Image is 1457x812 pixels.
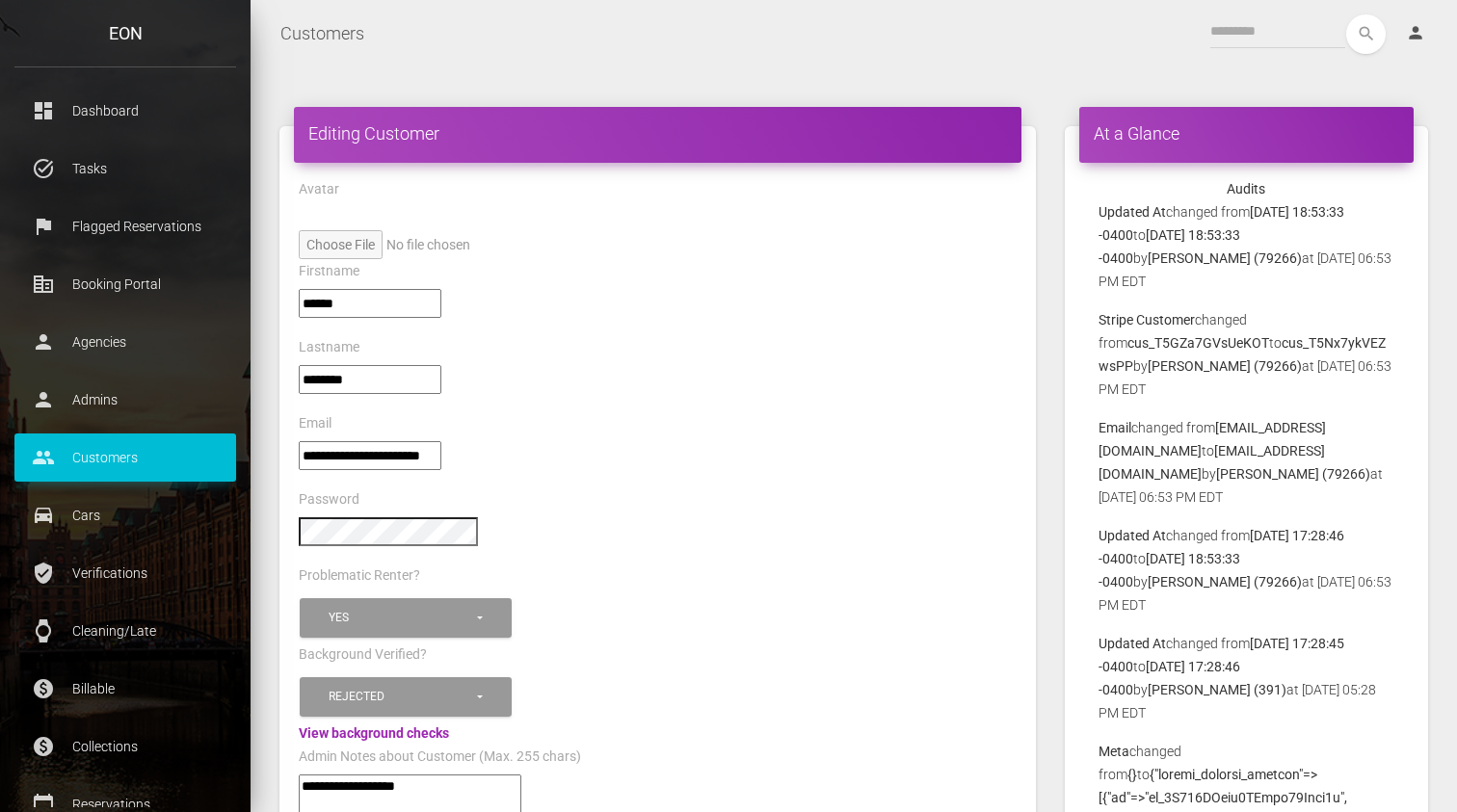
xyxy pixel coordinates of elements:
[299,566,420,586] label: Problematic Renter?
[299,645,427,665] label: Background Verified?
[29,327,222,356] p: Agencies
[308,121,1007,145] h4: Editing Customer
[14,607,236,655] a: watch Cleaning/Late
[1099,636,1166,651] b: Updated At
[300,598,512,638] button: Yes
[280,10,364,58] a: Customers
[300,677,512,717] button: Rejected
[1127,335,1269,351] b: cus_T5GZa7GVsUeKOT
[14,144,236,193] a: task_alt Tasks
[329,689,474,705] div: Rejected
[299,725,449,741] a: View background checks
[29,616,222,645] p: Cleaning/Late
[29,96,222,125] p: Dashboard
[1099,551,1240,589] b: [DATE] 18:53:33 -0400
[1406,23,1425,42] i: person
[1099,744,1129,759] b: Meta
[1148,682,1286,697] b: [PERSON_NAME] (391)
[14,549,236,597] a: verified_user Verifications
[1099,200,1394,293] p: changed from to by at [DATE] 06:53 PM EDT
[14,202,236,250] a: flag Flagged Reservations
[29,674,222,703] p: Billable
[29,559,222,588] p: Verifications
[299,262,359,281] label: Firstname
[1099,528,1166,543] b: Updated At
[1099,308,1394,401] p: changed from to by at [DATE] 06:53 PM EDT
[1099,632,1394,724] p: changed from to by at [DATE] 05:28 PM EDT
[329,610,474,626] div: Yes
[1346,14,1386,54] button: search
[1127,767,1137,782] b: {}
[29,732,222,761] p: Collections
[299,338,359,357] label: Lastname
[14,87,236,135] a: dashboard Dashboard
[1216,466,1370,482] b: [PERSON_NAME] (79266)
[1099,227,1240,266] b: [DATE] 18:53:33 -0400
[29,385,222,414] p: Admins
[14,260,236,308] a: corporate_fare Booking Portal
[29,270,222,299] p: Booking Portal
[1227,181,1265,196] strong: Audits
[1099,659,1240,697] b: [DATE] 17:28:46 -0400
[29,501,222,530] p: Cars
[1099,524,1394,616] p: changed from to by at [DATE] 06:53 PM EDT
[29,443,222,472] p: Customers
[1148,574,1302,589] b: [PERSON_NAME] (79266)
[14,491,236,539] a: drive_eta Cars
[1391,14,1443,53] a: person
[299,414,331,433] label: Email
[14,433,236,482] a: people Customers
[1099,416,1394,509] p: changed from to by at [DATE] 06:53 PM EDT
[29,212,222,241] p: Flagged Reservations
[14,722,236,771] a: paid Collections
[299,490,359,510] label: Password
[14,376,236,424] a: person Admins
[1099,204,1166,220] b: Updated At
[29,154,222,183] p: Tasks
[14,665,236,713] a: paid Billable
[1094,121,1399,145] h4: At a Glance
[1099,312,1195,327] b: Stripe Customer
[299,180,339,199] label: Avatar
[1099,420,1131,435] b: Email
[299,747,581,767] label: Admin Notes about Customer (Max. 255 chars)
[1148,358,1302,374] b: [PERSON_NAME] (79266)
[1148,250,1302,266] b: [PERSON_NAME] (79266)
[14,318,236,366] a: person Agencies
